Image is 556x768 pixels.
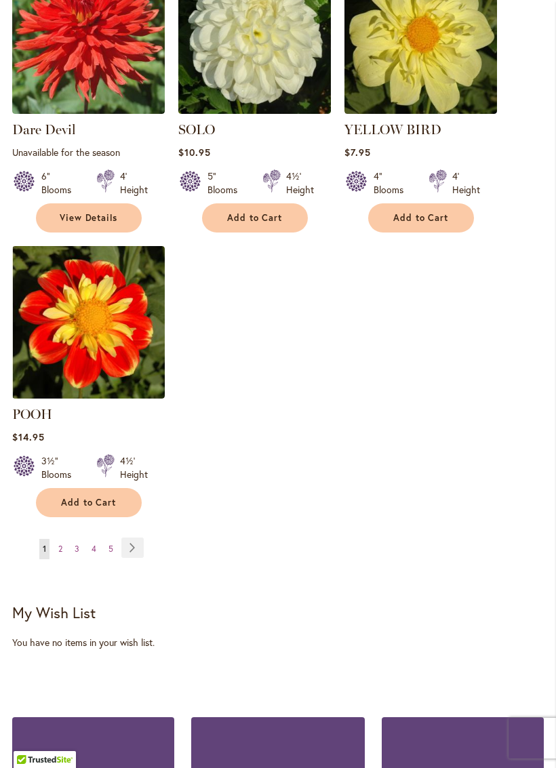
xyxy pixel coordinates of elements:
[344,104,497,117] a: YELLOW BIRD
[178,146,211,159] span: $10.95
[12,636,544,649] div: You have no items in your wish list.
[227,212,283,224] span: Add to Cart
[36,203,142,233] a: View Details
[286,169,314,197] div: 4½' Height
[108,544,113,554] span: 5
[10,720,48,758] iframe: Launch Accessibility Center
[393,212,449,224] span: Add to Cart
[12,146,165,159] p: Unavailable for the season
[374,169,412,197] div: 4" Blooms
[71,539,83,559] a: 3
[344,121,441,138] a: YELLOW BIRD
[12,603,96,622] strong: My Wish List
[178,121,215,138] a: SOLO
[452,169,480,197] div: 4' Height
[75,544,79,554] span: 3
[344,146,371,159] span: $7.95
[55,539,66,559] a: 2
[92,544,96,554] span: 4
[105,539,117,559] a: 5
[12,430,45,443] span: $14.95
[41,169,80,197] div: 6" Blooms
[12,246,165,399] img: POOH
[178,104,331,117] a: SOLO
[12,388,165,401] a: POOH
[120,169,148,197] div: 4' Height
[12,406,52,422] a: POOH
[58,544,62,554] span: 2
[60,212,118,224] span: View Details
[12,121,76,138] a: Dare Devil
[61,497,117,508] span: Add to Cart
[43,544,46,554] span: 1
[36,488,142,517] button: Add to Cart
[120,454,148,481] div: 4½' Height
[41,454,80,481] div: 3½" Blooms
[12,104,165,117] a: Dare Devil
[88,539,100,559] a: 4
[207,169,246,197] div: 5" Blooms
[202,203,308,233] button: Add to Cart
[368,203,474,233] button: Add to Cart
